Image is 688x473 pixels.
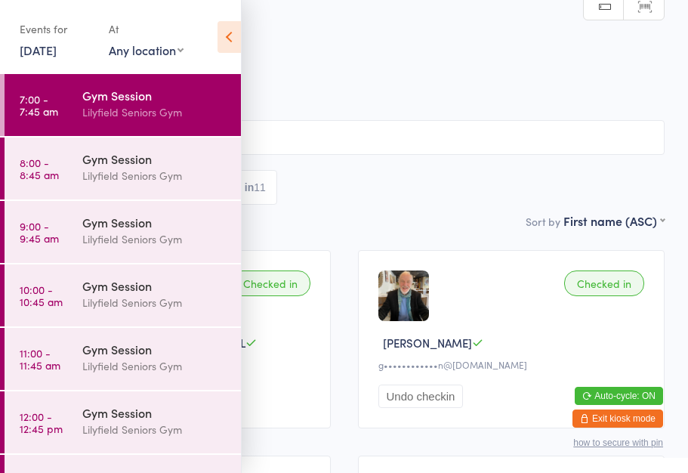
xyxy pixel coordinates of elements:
[23,69,641,84] span: Lilyfield Seniors Gym
[109,42,184,58] div: Any location
[82,167,228,184] div: Lilyfield Seniors Gym
[82,421,228,438] div: Lilyfield Seniors Gym
[82,357,228,375] div: Lilyfield Seniors Gym
[5,264,241,326] a: 10:00 -10:45 amGym SessionLilyfield Seniors Gym
[254,181,266,193] div: 11
[378,271,429,321] img: image1757569605.png
[5,201,241,263] a: 9:00 -9:45 amGym SessionLilyfield Seniors Gym
[378,385,464,408] button: Undo checkin
[82,104,228,121] div: Lilyfield Seniors Gym
[82,230,228,248] div: Lilyfield Seniors Gym
[575,387,663,405] button: Auto-cycle: ON
[20,156,59,181] time: 8:00 - 8:45 am
[378,358,649,371] div: g••••••••••••n@[DOMAIN_NAME]
[82,150,228,167] div: Gym Session
[5,74,241,136] a: 7:00 -7:45 amGym SessionLilyfield Seniors Gym
[20,410,63,434] time: 12:00 - 12:45 pm
[20,17,94,42] div: Events for
[20,347,60,371] time: 11:00 - 11:45 am
[20,42,57,58] a: [DATE]
[383,335,472,351] span: [PERSON_NAME]
[82,341,228,357] div: Gym Session
[20,283,63,308] time: 10:00 - 10:45 am
[5,328,241,390] a: 11:00 -11:45 amGym SessionLilyfield Seniors Gym
[230,271,310,296] div: Checked in
[82,404,228,421] div: Gym Session
[572,410,663,428] button: Exit kiosk mode
[564,271,644,296] div: Checked in
[20,220,59,244] time: 9:00 - 9:45 am
[573,437,663,448] button: how to secure with pin
[20,93,58,117] time: 7:00 - 7:45 am
[563,212,665,229] div: First name (ASC)
[23,84,665,99] span: Seniors [PERSON_NAME]
[82,294,228,311] div: Lilyfield Seniors Gym
[109,17,184,42] div: At
[526,214,560,229] label: Sort by
[82,214,228,230] div: Gym Session
[82,277,228,294] div: Gym Session
[82,87,228,104] div: Gym Session
[5,138,241,199] a: 8:00 -8:45 amGym SessionLilyfield Seniors Gym
[23,120,665,155] input: Search
[23,21,665,46] h2: Gym Session Check-in
[5,391,241,453] a: 12:00 -12:45 pmGym SessionLilyfield Seniors Gym
[23,54,641,69] span: [DATE] 7:00am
